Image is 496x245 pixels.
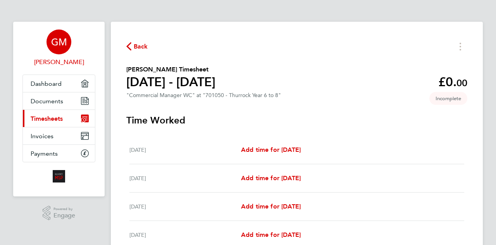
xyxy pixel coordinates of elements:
[51,37,67,47] span: GM
[129,202,241,211] div: [DATE]
[126,92,281,99] div: "Commercial Manager WC" at "701050 - Thurrock Year 6 to 8"
[31,97,63,105] span: Documents
[126,42,148,51] button: Back
[31,80,62,87] span: Dashboard
[23,127,95,144] a: Invoices
[31,150,58,157] span: Payments
[53,212,75,219] span: Engage
[438,75,467,89] app-decimal: £0.
[23,145,95,162] a: Payments
[43,206,76,221] a: Powered byEngage
[22,170,95,182] a: Go to home page
[241,145,301,155] a: Add time for [DATE]
[129,145,241,155] div: [DATE]
[126,65,215,74] h2: [PERSON_NAME] Timesheet
[23,75,95,92] a: Dashboard
[241,146,301,153] span: Add time for [DATE]
[31,115,63,122] span: Timesheets
[53,206,75,212] span: Powered by
[241,202,301,211] a: Add time for [DATE]
[429,92,467,105] span: This timesheet is Incomplete.
[31,132,53,140] span: Invoices
[129,230,241,240] div: [DATE]
[241,230,301,240] a: Add time for [DATE]
[126,74,215,90] h1: [DATE] - [DATE]
[23,92,95,109] a: Documents
[453,40,467,52] button: Timesheets Menu
[22,57,95,67] span: Glynn Marlow
[241,231,301,238] span: Add time for [DATE]
[241,174,301,182] span: Add time for [DATE]
[13,22,105,196] nav: Main navigation
[126,114,467,127] h3: Time Worked
[22,30,95,67] a: GM[PERSON_NAME]
[241,203,301,210] span: Add time for [DATE]
[53,170,65,182] img: alliancemsp-logo-retina.png
[129,174,241,183] div: [DATE]
[456,77,467,89] span: 00
[241,174,301,183] a: Add time for [DATE]
[23,110,95,127] a: Timesheets
[134,42,148,51] span: Back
